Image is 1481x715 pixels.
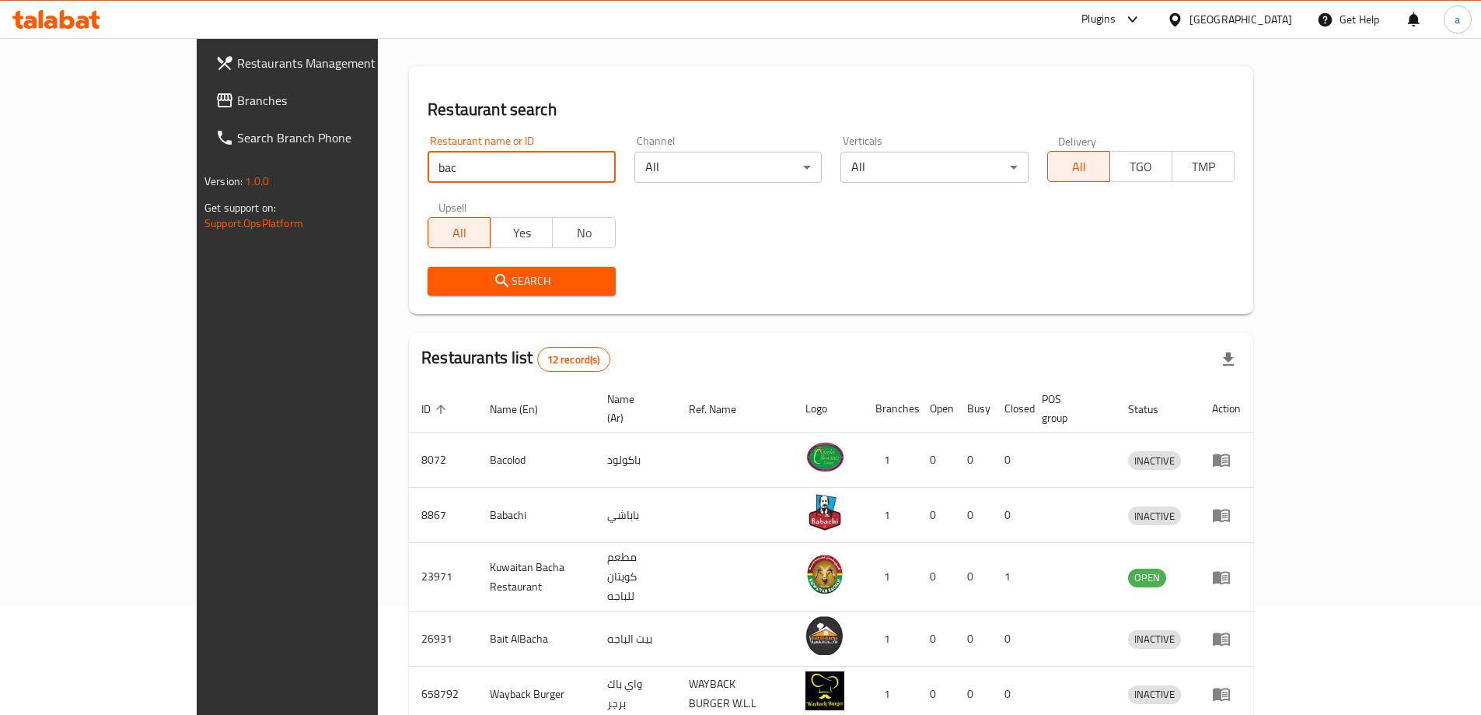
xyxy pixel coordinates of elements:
[955,488,992,543] td: 0
[955,385,992,433] th: Busy
[1116,156,1166,178] span: TGO
[917,433,955,488] td: 0
[689,400,756,419] span: Ref. Name
[992,488,1029,543] td: 0
[1128,630,1181,648] span: INACTIVE
[1212,568,1241,587] div: Menu
[204,171,243,191] span: Version:
[559,222,609,244] span: No
[1212,450,1241,469] div: Menu
[863,488,917,543] td: 1
[203,82,444,119] a: Branches
[917,488,955,543] td: 0
[477,488,595,543] td: Babachi
[204,198,276,218] span: Get support on:
[1212,506,1241,524] div: Menu
[805,555,844,594] img: Kuwaitan Bacha Restaurant
[245,171,269,191] span: 1.0.0
[992,612,1029,667] td: 0
[1128,452,1181,470] span: INACTIVE
[428,152,615,183] input: Search for restaurant name or ID..
[428,267,615,296] button: Search
[421,400,451,419] span: ID
[1047,151,1110,182] button: All
[203,44,444,82] a: Restaurants Management
[1128,400,1179,419] span: Status
[1109,151,1172,182] button: TGO
[1128,685,1181,703] span: INACTIVE
[203,119,444,156] a: Search Branch Phone
[1212,685,1241,703] div: Menu
[497,222,547,244] span: Yes
[1128,506,1181,525] div: INACTIVE
[863,612,917,667] td: 1
[1212,629,1241,648] div: Menu
[204,213,303,233] a: Support.OpsPlatform
[440,272,603,291] span: Search
[1128,507,1181,525] span: INACTIVE
[634,152,822,183] div: All
[805,437,844,476] img: Bacolod
[477,433,595,488] td: Bacolod
[955,433,992,488] td: 0
[805,492,844,531] img: Babachi
[435,222,484,244] span: All
[421,346,610,372] h2: Restaurants list
[237,128,431,147] span: Search Branch Phone
[1081,10,1116,29] div: Plugins
[1189,11,1292,28] div: [GEOGRAPHIC_DATA]
[1128,685,1181,704] div: INACTIVE
[595,612,676,667] td: بيت الباجه
[490,400,558,419] span: Name (En)
[1058,135,1097,146] label: Delivery
[917,543,955,612] td: 0
[595,433,676,488] td: باكولود
[1179,156,1228,178] span: TMP
[1128,630,1181,649] div: INACTIVE
[955,543,992,612] td: 0
[863,433,917,488] td: 1
[552,217,615,248] button: No
[1210,341,1247,378] div: Export file
[477,543,595,612] td: Kuwaitan Bacha Restaurant
[237,54,431,72] span: Restaurants Management
[595,488,676,543] td: باباشي
[1200,385,1253,433] th: Action
[428,98,1235,121] h2: Restaurant search
[1455,11,1460,28] span: a
[805,671,844,710] img: Wayback Burger
[477,612,595,667] td: Bait AlBacha
[992,433,1029,488] td: 0
[805,616,844,655] img: Bait AlBacha
[1054,156,1104,178] span: All
[863,543,917,612] td: 1
[793,385,863,433] th: Logo
[840,152,1028,183] div: All
[428,217,491,248] button: All
[863,385,917,433] th: Branches
[237,91,431,110] span: Branches
[1128,451,1181,470] div: INACTIVE
[538,352,610,367] span: 12 record(s)
[917,612,955,667] td: 0
[1172,151,1235,182] button: TMP
[955,612,992,667] td: 0
[1128,569,1166,587] span: OPEN
[607,390,658,427] span: Name (Ar)
[595,543,676,612] td: مطعم كويتان للباجه
[537,347,610,372] div: Total records count
[992,385,1029,433] th: Closed
[1042,390,1097,427] span: POS group
[490,217,553,248] button: Yes
[1128,569,1166,587] div: OPEN
[992,543,1029,612] td: 1
[438,202,467,212] label: Upsell
[917,385,955,433] th: Open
